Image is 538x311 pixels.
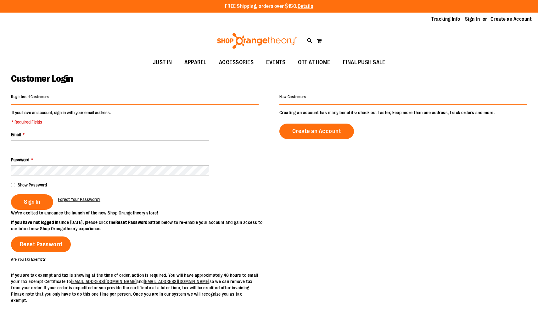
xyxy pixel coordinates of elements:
a: ACCESSORIES [213,55,260,70]
p: since [DATE], please click the button below to re-enable your account and gain access to our bran... [11,219,269,232]
a: Reset Password [11,236,71,252]
span: APPAREL [184,55,206,69]
p: FREE Shipping, orders over $150. [225,3,313,10]
span: Reset Password [20,241,62,248]
a: EVENTS [260,55,292,70]
span: Forgot Your Password? [58,197,100,202]
span: EVENTS [266,55,285,69]
p: Creating an account has many benefits: check out faster, keep more than one address, track orders... [279,109,527,116]
strong: New Customers [279,95,306,99]
p: If you are tax exempt and tax is showing at the time of order, action is required. You will have ... [11,272,259,303]
a: Details [298,3,313,9]
span: Sign In [24,198,40,205]
span: Password [11,157,29,162]
a: OTF AT HOME [292,55,337,70]
a: Create an Account [490,16,532,23]
a: [EMAIL_ADDRESS][DOMAIN_NAME] [144,279,210,284]
a: [EMAIL_ADDRESS][DOMAIN_NAME] [71,279,137,284]
p: We’re excited to announce the launch of the new Shop Orangetheory store! [11,210,269,216]
strong: Registered Customers [11,95,49,99]
strong: Reset Password [115,220,148,225]
span: Create an Account [292,128,341,135]
span: Customer Login [11,73,73,84]
span: FINAL PUSH SALE [343,55,385,69]
a: Sign In [465,16,480,23]
span: ACCESSORIES [219,55,254,69]
span: OTF AT HOME [298,55,330,69]
a: Create an Account [279,124,354,139]
button: Sign In [11,194,53,210]
a: JUST IN [147,55,178,70]
a: APPAREL [178,55,213,70]
a: Forgot Your Password? [58,196,100,203]
span: * Required Fields [12,119,111,125]
strong: Are You Tax Exempt? [11,257,46,261]
strong: If you have not logged in [11,220,59,225]
span: Show Password [18,182,47,187]
a: FINAL PUSH SALE [337,55,392,70]
span: JUST IN [153,55,172,69]
legend: If you have an account, sign in with your email address. [11,109,111,125]
a: Tracking Info [431,16,460,23]
span: Email [11,132,21,137]
img: Shop Orangetheory [216,33,298,49]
